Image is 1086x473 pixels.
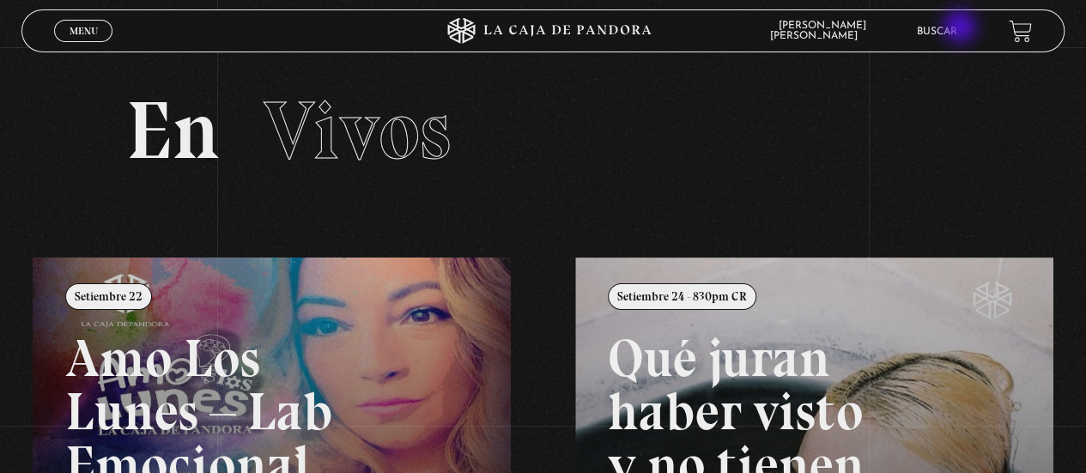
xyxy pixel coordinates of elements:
span: [PERSON_NAME] [PERSON_NAME] [770,21,875,41]
h2: En [126,90,961,172]
span: Cerrar [64,40,104,52]
span: Vivos [264,82,451,179]
a: View your shopping cart [1009,20,1032,43]
a: Buscar [917,27,957,37]
span: Menu [70,26,98,36]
